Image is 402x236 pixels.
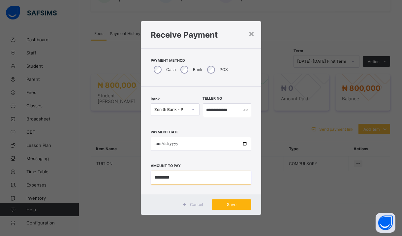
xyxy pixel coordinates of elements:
[203,96,222,101] label: Teller No
[151,164,181,168] label: Amount to pay
[151,130,179,134] label: Payment Date
[217,202,246,207] span: Save
[376,213,395,233] button: Open asap
[193,67,202,72] label: Bank
[166,67,176,72] label: Cash
[151,58,252,63] span: Payment Method
[151,30,252,40] h1: Receive Payment
[248,28,255,39] div: ×
[154,107,187,112] div: Zenith Bank - Prime College Kano
[220,67,228,72] label: POS
[190,202,203,207] span: Cancel
[151,97,160,101] span: Bank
